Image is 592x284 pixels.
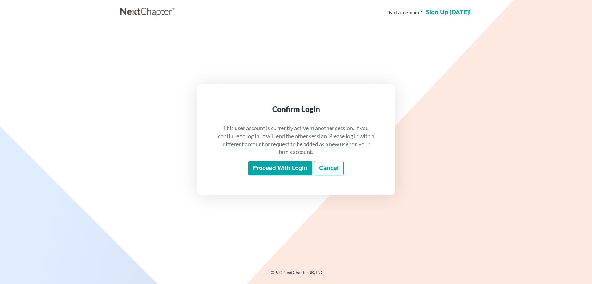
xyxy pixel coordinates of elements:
[120,269,472,281] div: 2025 © NextChapterBK, INC
[389,9,422,16] strong: Not a member?
[217,124,375,156] p: This user account is currently active in another session. If you continue to log in, it will end ...
[248,161,312,175] input: Proceed with login
[217,104,375,114] div: Confirm Login
[314,161,344,175] a: Cancel
[425,9,472,15] a: Sign up [DATE]!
